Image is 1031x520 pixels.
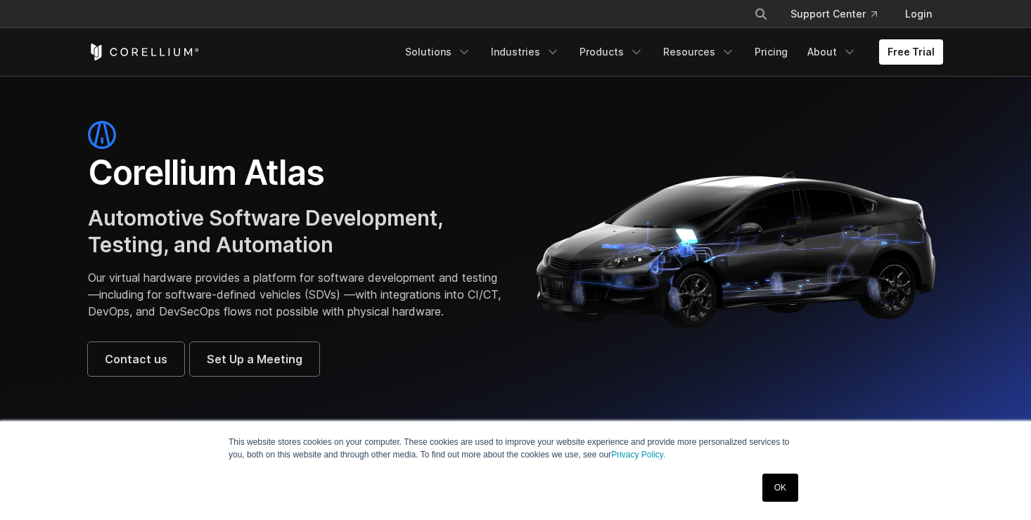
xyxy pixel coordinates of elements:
[779,1,888,27] a: Support Center
[88,342,184,376] a: Contact us
[229,436,802,461] p: This website stores cookies on your computer. These cookies are used to improve your website expe...
[737,1,943,27] div: Navigation Menu
[190,342,319,376] a: Set Up a Meeting
[88,121,116,149] img: atlas-icon
[482,39,568,65] a: Industries
[397,39,480,65] a: Solutions
[207,351,302,368] span: Set Up a Meeting
[799,39,865,65] a: About
[88,269,501,320] p: Our virtual hardware provides a platform for software development and testing—including for softw...
[88,44,200,60] a: Corellium Home
[397,39,943,65] div: Navigation Menu
[105,351,167,368] span: Contact us
[655,39,743,65] a: Resources
[762,474,798,502] a: OK
[530,160,943,336] img: Corellium_Hero_Atlas_Header
[748,1,774,27] button: Search
[88,205,443,257] span: Automotive Software Development, Testing, and Automation
[894,1,943,27] a: Login
[611,450,665,460] a: Privacy Policy.
[879,39,943,65] a: Free Trial
[746,39,796,65] a: Pricing
[88,152,501,194] h1: Corellium Atlas
[571,39,652,65] a: Products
